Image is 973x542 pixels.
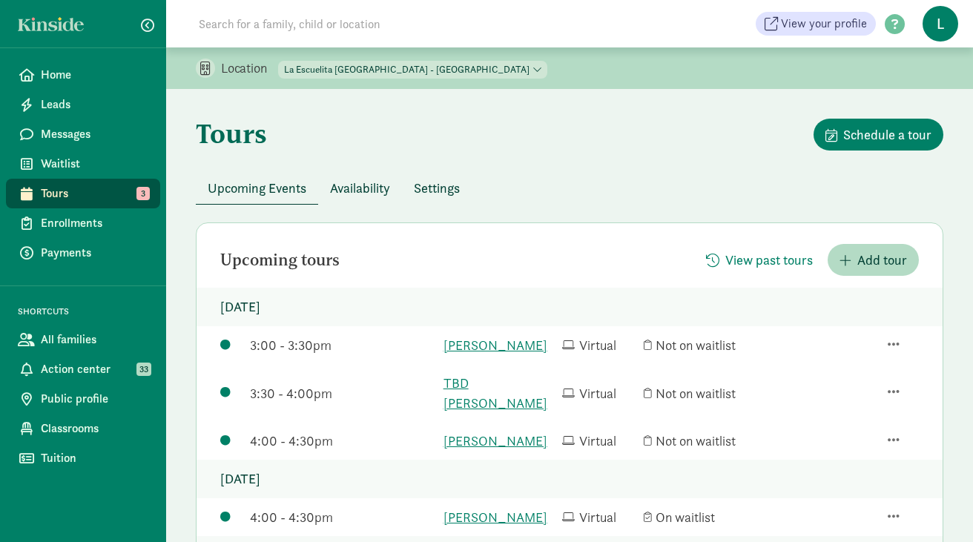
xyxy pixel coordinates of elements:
input: Search for a family, child or location [190,9,606,39]
span: Home [41,66,148,84]
div: Not on waitlist [644,431,755,451]
a: Action center 33 [6,354,160,384]
span: Settings [414,178,460,198]
a: Public profile [6,384,160,414]
a: View past tours [694,252,825,269]
div: Not on waitlist [644,335,755,355]
span: Upcoming Events [208,178,306,198]
div: 3:00 - 3:30pm [250,335,436,355]
span: L [923,6,958,42]
div: 3:30 - 4:00pm [250,383,436,403]
p: [DATE] [197,460,943,498]
span: Tuition [41,449,148,467]
a: [PERSON_NAME] [443,335,555,355]
span: Action center [41,360,148,378]
a: [PERSON_NAME] [443,507,555,527]
a: Classrooms [6,414,160,443]
a: All families [6,325,160,354]
a: Leads [6,90,160,119]
span: Tours [41,185,148,202]
button: View past tours [694,244,825,276]
span: Classrooms [41,420,148,437]
a: Tuition [6,443,160,473]
p: [DATE] [197,288,943,326]
div: Virtual [562,431,636,451]
a: Enrollments [6,208,160,238]
button: Upcoming Events [196,172,318,204]
a: View your profile [756,12,876,36]
a: Messages [6,119,160,149]
span: Add tour [857,250,907,270]
a: Tours 3 [6,179,160,208]
a: TBD [PERSON_NAME] [443,373,555,413]
div: Virtual [562,507,636,527]
p: Location [221,59,278,77]
div: Virtual [562,383,636,403]
span: View past tours [725,250,813,270]
span: 3 [136,187,150,200]
span: All families [41,331,148,348]
div: 4:00 - 4:30pm [250,431,436,451]
span: Schedule a tour [843,125,931,145]
span: Public profile [41,390,148,408]
span: Waitlist [41,155,148,173]
div: 4:00 - 4:30pm [250,507,436,527]
span: Availability [330,178,390,198]
div: On waitlist [644,507,755,527]
div: Virtual [562,335,636,355]
button: Availability [318,172,402,204]
span: View your profile [781,15,867,33]
span: Payments [41,244,148,262]
span: Enrollments [41,214,148,232]
button: Add tour [828,244,919,276]
h1: Tours [196,119,267,148]
button: Schedule a tour [814,119,943,151]
span: 33 [136,363,151,376]
a: Home [6,60,160,90]
a: [PERSON_NAME] [443,431,555,451]
h2: Upcoming tours [220,251,340,269]
a: Payments [6,238,160,268]
button: Settings [402,172,472,204]
span: Messages [41,125,148,143]
a: Waitlist [6,149,160,179]
iframe: Chat Widget [899,471,973,542]
div: Not on waitlist [644,383,755,403]
span: Leads [41,96,148,113]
